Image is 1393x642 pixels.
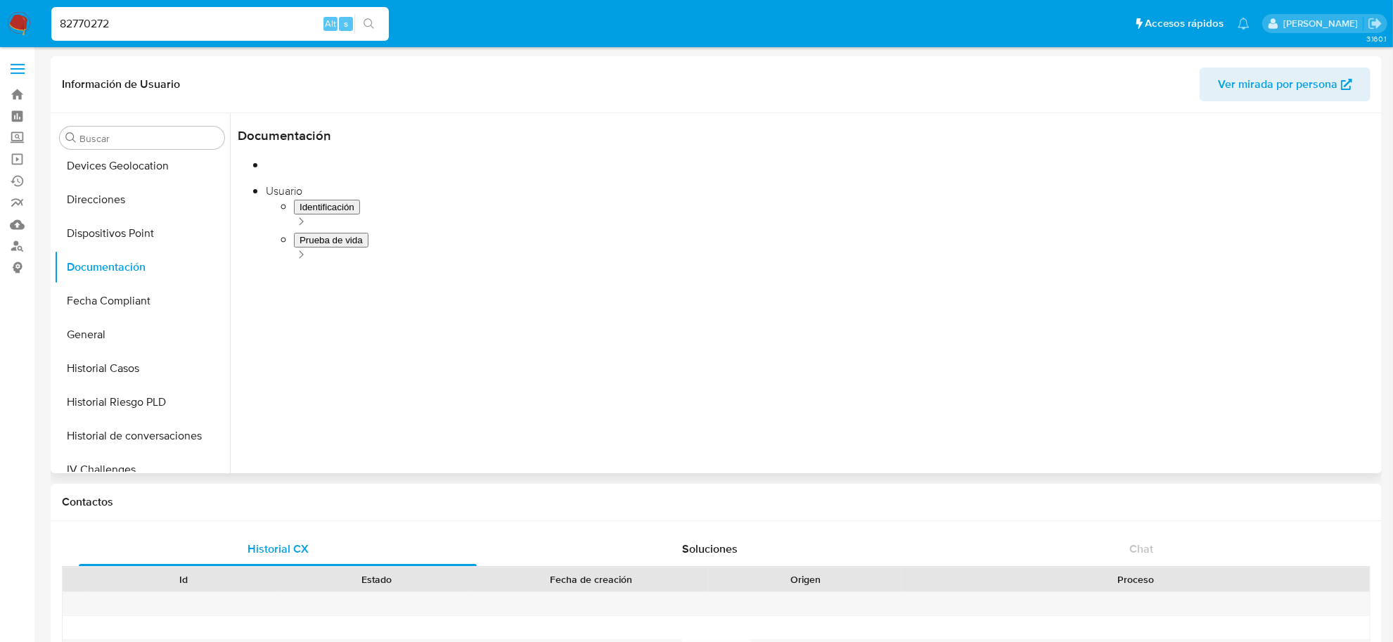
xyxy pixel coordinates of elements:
div: Proceso [911,572,1360,586]
button: IV Challenges [54,453,230,487]
h1: Información de Usuario [62,77,180,91]
h1: Contactos [62,495,1370,509]
span: Soluciones [682,541,738,557]
button: Buscar [65,132,77,143]
button: Documentación [54,250,230,284]
div: Origen [719,572,892,586]
span: Alt [325,17,336,30]
button: Historial Riesgo PLD [54,385,230,419]
div: Fecha de creación [482,572,699,586]
input: Buscar usuario o caso... [51,15,389,33]
a: Notificaciones [1238,18,1250,30]
span: Chat [1129,541,1153,557]
span: Ver mirada por persona [1218,68,1337,101]
div: Estado [290,572,463,586]
a: Salir [1368,16,1382,31]
button: Ver mirada por persona [1200,68,1370,101]
button: Devices Geolocation [54,149,230,183]
p: cesar.gonzalez@mercadolibre.com.mx [1283,17,1363,30]
button: Direcciones [54,183,230,217]
span: Accesos rápidos [1145,16,1224,31]
input: Buscar [79,132,219,145]
span: s [344,17,348,30]
button: Dispositivos Point [54,217,230,250]
button: Historial de conversaciones [54,419,230,453]
button: General [54,318,230,352]
button: search-icon [354,14,383,34]
button: Fecha Compliant [54,284,230,318]
button: Historial Casos [54,352,230,385]
span: Historial CX [248,541,309,557]
div: Id [97,572,270,586]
